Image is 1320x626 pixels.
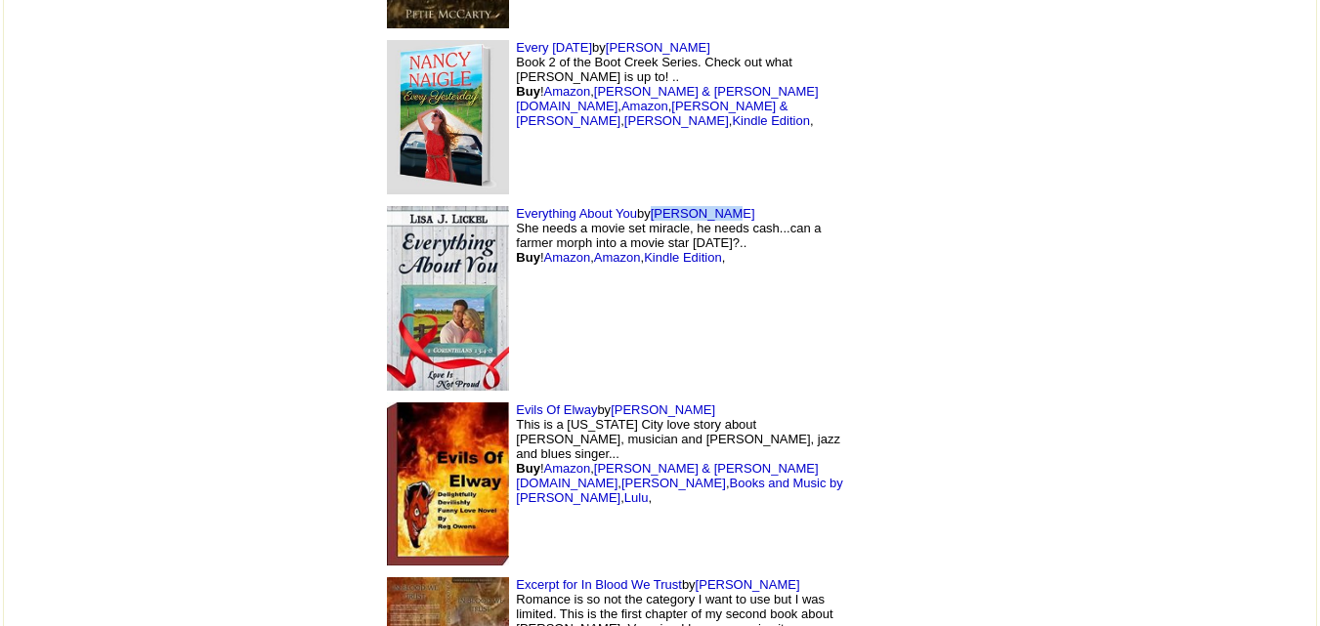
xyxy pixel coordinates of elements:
[875,426,954,543] img: shim.gif
[544,84,591,99] a: Amazon
[516,84,540,99] b: Buy
[696,577,800,592] a: [PERSON_NAME]
[651,206,755,221] a: [PERSON_NAME]
[621,99,668,113] a: Amazon
[516,577,682,592] a: Excerpt for In Blood We Trust
[621,476,726,490] a: [PERSON_NAME]
[516,99,788,128] a: [PERSON_NAME] & [PERSON_NAME]
[516,206,821,265] font: by She needs a movie set miracle, he needs cash...can a farmer morph into a movie star [DATE]?.. ...
[516,461,540,476] b: Buy
[516,84,818,113] a: [PERSON_NAME] & [PERSON_NAME][DOMAIN_NAME]
[387,402,509,565] img: 30385.JPG
[387,206,509,391] img: 71234.jpg
[516,476,843,505] a: Books and Music by [PERSON_NAME]
[875,59,954,176] img: shim.gif
[972,305,977,310] img: shim.gif
[516,402,843,505] font: by This is a [US_STATE] City love story about [PERSON_NAME], musician and [PERSON_NAME], jazz and...
[875,240,954,357] img: shim.gif
[516,461,818,490] a: [PERSON_NAME] & [PERSON_NAME][DOMAIN_NAME]
[732,113,810,128] a: Kindle Edition
[606,40,710,55] a: [PERSON_NAME]
[516,40,818,128] font: by Book 2 of the Boot Creek Series. Check out what [PERSON_NAME] is up to! .. ! , , , , , ,
[624,490,649,505] a: Lulu
[644,250,722,265] a: Kindle Edition
[594,250,641,265] a: Amazon
[516,402,597,417] a: Evils Of Elway
[972,124,977,129] img: shim.gif
[544,250,591,265] a: Amazon
[387,40,509,194] img: 70425.jpg
[624,113,729,128] a: [PERSON_NAME]
[611,402,715,417] a: [PERSON_NAME]
[516,206,637,221] a: Everything About You
[516,250,540,265] b: Buy
[972,490,977,495] img: shim.gif
[516,40,592,55] a: Every [DATE]
[544,461,591,476] a: Amazon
